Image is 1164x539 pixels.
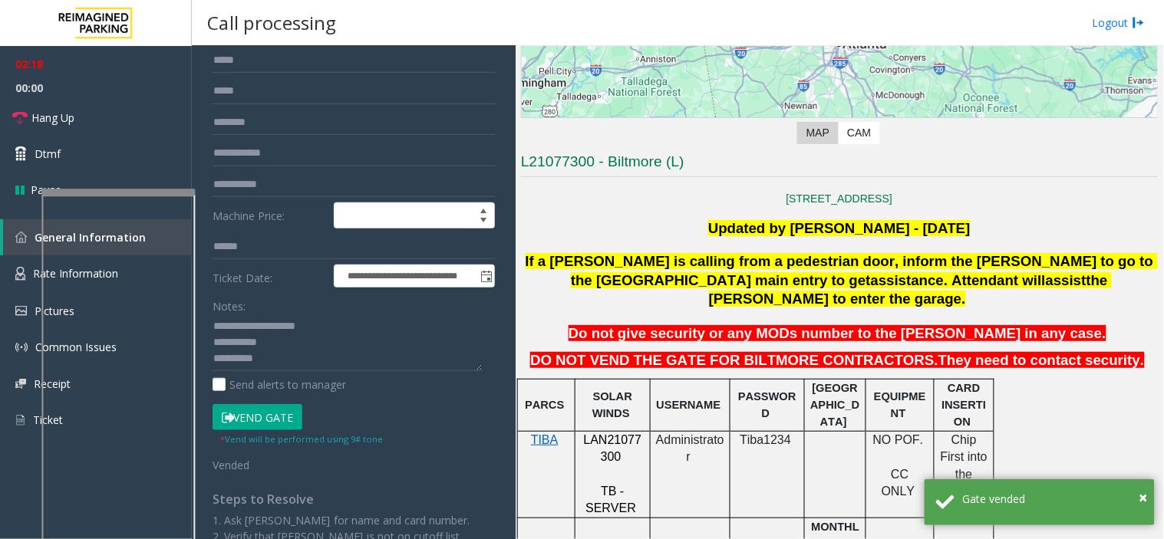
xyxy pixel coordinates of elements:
label: Send alerts to manager [213,376,346,393]
label: Map [797,122,839,144]
span: If a [PERSON_NAME] is calling from a pedestrian door, inform the [PERSON_NAME] to go to the [GEOG... [526,253,1158,288]
span: [GEOGRAPHIC_DATA] [810,382,859,429]
img: 'icon' [15,306,27,316]
button: Vend Gate [213,404,302,430]
span: Decrease value [473,215,494,228]
img: 'icon' [15,232,27,243]
img: 'icon' [15,379,26,389]
span: SOLAR WINDS [592,390,635,419]
h4: Steps to Resolve [213,492,495,507]
span: CARD INSERTION [942,382,987,429]
span: . Attendant will [944,272,1046,288]
span: CC ONLY [882,468,915,498]
font: Updated by [PERSON_NAME] - [DATE] [708,220,971,236]
a: Logout [1093,15,1145,31]
span: Pause [31,182,61,198]
label: Machine Price: [209,202,330,228]
span: Hang Up [31,110,74,126]
div: Gate vended [963,491,1143,507]
span: Increase value [473,203,494,215]
label: Notes: [213,293,246,314]
span: TB - SERVER [585,485,636,514]
span: PASSWORD [738,390,796,419]
a: [STREET_ADDRESS] [786,192,892,205]
label: CAM [838,122,880,144]
span: Toggle popup [477,265,494,287]
img: 'icon' [15,267,25,281]
span: Pictures [35,304,74,318]
span: NO POF. [873,433,924,446]
label: Ticket Date: [209,265,330,288]
img: logout [1133,15,1145,31]
span: Ticket [33,412,63,427]
img: 'icon' [15,341,28,353]
img: 'icon' [15,413,25,427]
span: Dtmf [35,146,61,162]
span: assist [1046,272,1087,288]
span: PARCS [525,399,564,411]
span: Vended [213,458,249,472]
span: General Information [35,230,146,245]
span: EQUIPMENT [874,390,926,419]
a: TIBA [531,434,559,446]
span: assistance [871,272,944,288]
span: Common Issues [35,340,117,354]
span: Receipt [34,376,71,391]
span: DO NOT VEND THE GATE FOR BILTMORE CONTRACTORS. [530,352,938,368]
h3: Call processing [199,4,344,41]
h3: L21077300 - Biltmore (L) [521,152,1158,177]
button: Close [1139,486,1148,509]
a: General Information [3,219,192,255]
span: × [1139,487,1148,508]
span: USERNAME [657,399,721,411]
span: They need to contact security. [938,352,1145,368]
small: Vend will be performed using 9# tone [220,433,383,445]
span: Tiba1234 [740,433,791,446]
span: Rate Information [33,266,118,281]
span: Do not give security or any MODs number to the [PERSON_NAME] in any case. [569,325,1106,341]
